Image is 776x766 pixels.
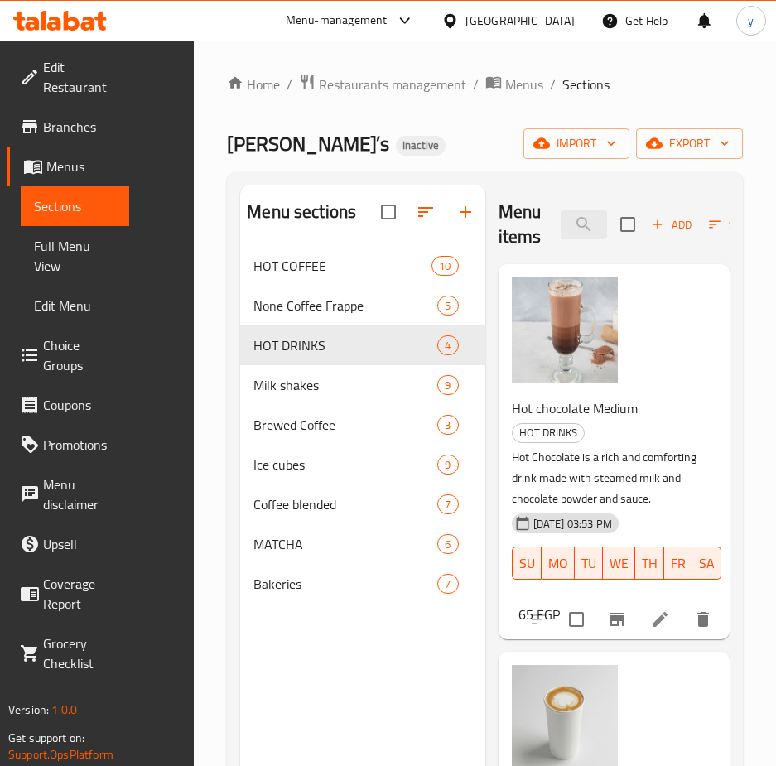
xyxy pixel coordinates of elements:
[649,133,730,154] span: export
[240,325,484,365] div: HOT DRINKS4
[519,552,535,576] span: SU
[548,552,568,576] span: MO
[438,298,457,314] span: 5
[748,12,754,30] span: y
[699,552,715,576] span: SA
[51,699,77,720] span: 1.0.0
[636,128,743,159] button: export
[437,335,458,355] div: items
[227,125,389,162] span: [PERSON_NAME]’s
[8,699,49,720] span: Version:
[581,552,596,576] span: TU
[527,516,619,532] span: [DATE] 03:53 PM
[432,258,457,274] span: 10
[512,423,585,443] div: HOT DRINKS
[562,75,610,94] span: Sections
[437,574,458,594] div: items
[371,195,406,229] span: Select all sections
[240,445,484,484] div: Ice cubes9
[299,74,466,95] a: Restaurants management
[664,547,692,580] button: FR
[43,475,116,514] span: Menu disclaimer
[406,192,446,232] span: Sort sections
[437,534,458,554] div: items
[240,239,484,610] nav: Menu sections
[437,415,458,435] div: items
[7,325,129,385] a: Choice Groups
[7,107,129,147] a: Branches
[240,484,484,524] div: Coffee blended7
[671,552,686,576] span: FR
[431,256,458,276] div: items
[438,576,457,592] span: 7
[512,277,618,383] img: Hot chocolate Medium
[499,200,542,249] h2: Menu items
[597,600,637,639] button: Branch-specific-item
[7,385,129,425] a: Coupons
[43,534,116,554] span: Upsell
[34,196,116,216] span: Sections
[465,12,575,30] div: [GEOGRAPHIC_DATA]
[43,335,116,375] span: Choice Groups
[635,547,664,580] button: TH
[542,547,575,580] button: MO
[610,207,645,242] span: Select section
[518,603,560,626] h6: 65 EGP
[438,537,457,552] span: 6
[505,75,543,94] span: Menus
[698,212,765,238] span: Sort items
[437,455,458,475] div: items
[43,395,116,415] span: Coupons
[240,365,484,405] div: Milk shakes9
[645,212,698,238] button: Add
[650,609,670,629] a: Edit menu item
[438,457,457,473] span: 9
[247,200,356,224] h2: Menu sections
[287,75,292,94] li: /
[253,256,431,276] span: HOT COFFEE
[692,547,721,580] button: SA
[437,296,458,316] div: items
[240,524,484,564] div: MATCHA6
[642,552,658,576] span: TH
[253,296,437,316] span: None Coffee Frappe
[513,423,584,442] span: HOT DRINKS
[396,138,446,152] span: Inactive
[7,524,129,564] a: Upsell
[253,534,437,554] span: MATCHA
[438,338,457,354] span: 4
[240,246,484,286] div: HOT COFFEE10
[43,117,116,137] span: Branches
[550,75,556,94] li: /
[253,415,437,435] span: Brewed Coffee
[512,396,638,421] span: Hot chocolate Medium
[253,335,437,355] span: HOT DRINKS
[683,600,723,639] button: delete
[7,47,129,107] a: Edit Restaurant
[240,405,484,445] div: Brewed Coffee3
[240,564,484,604] div: Bakeries7
[7,147,129,186] a: Menus
[46,157,116,176] span: Menus
[438,497,457,513] span: 7
[34,296,116,316] span: Edit Menu
[43,435,116,455] span: Promotions
[512,547,542,580] button: SU
[649,215,694,234] span: Add
[253,574,437,594] span: Bakeries
[8,727,84,749] span: Get support on:
[286,11,388,31] div: Menu-management
[43,57,116,97] span: Edit Restaurant
[575,547,603,580] button: TU
[396,136,446,156] div: Inactive
[473,75,479,94] li: /
[512,447,703,509] p: Hot Chocolate is a rich and comforting drink made with steamed milk and chocolate powder and sauce.
[21,226,129,286] a: Full Menu View
[43,634,116,673] span: Grocery Checklist
[253,494,437,514] span: Coffee blended
[537,133,616,154] span: import
[485,74,543,95] a: Menus
[253,375,437,395] span: Milk shakes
